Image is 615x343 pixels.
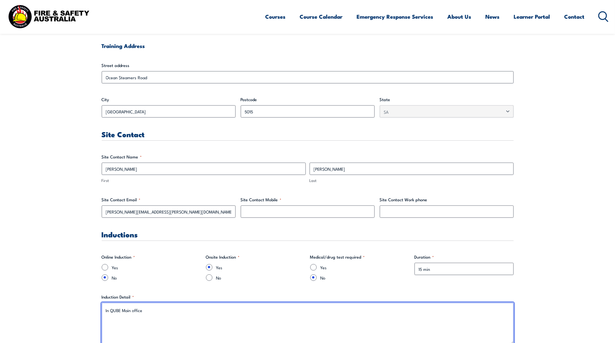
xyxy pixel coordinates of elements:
a: Course Calendar [300,8,343,25]
h4: Training Address [102,42,514,49]
h3: Site Contact [102,130,514,138]
label: First [102,177,306,184]
label: Site Contact Work phone [380,196,514,203]
a: Contact [564,8,585,25]
h3: Inductions [102,231,514,238]
label: Yes [216,264,305,271]
legend: Medical/drug test required [310,254,365,260]
label: Postcode [241,96,375,103]
label: Street address [102,62,514,69]
legend: Online Induction [102,254,135,260]
a: Learner Portal [514,8,550,25]
label: Last [310,177,514,184]
a: Emergency Response Services [357,8,433,25]
a: News [486,8,500,25]
label: No [112,274,201,281]
legend: Site Contact Name [102,154,142,160]
label: No [216,274,305,281]
label: Yes [112,264,201,271]
label: City [102,96,236,103]
label: Site Contact Email [102,196,236,203]
label: Induction Detail [102,294,514,300]
legend: Onsite Induction [206,254,240,260]
label: State [380,96,514,103]
label: No [321,274,409,281]
label: Yes [321,264,409,271]
label: Site Contact Mobile [241,196,375,203]
label: Duration [415,254,514,260]
a: Courses [266,8,286,25]
a: About Us [448,8,471,25]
